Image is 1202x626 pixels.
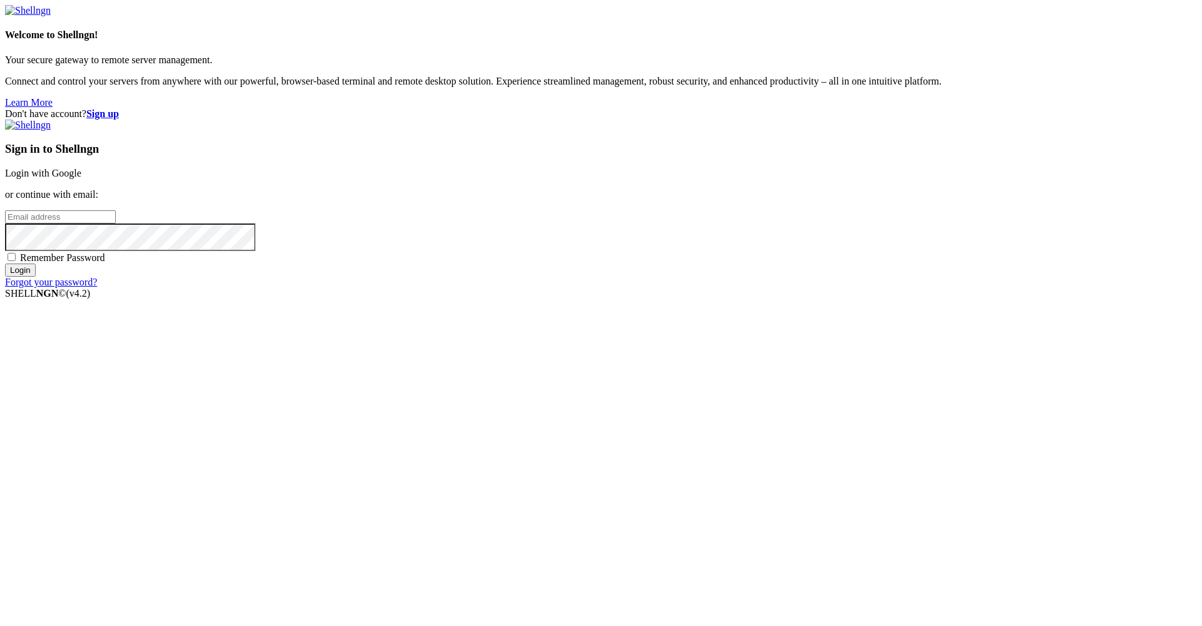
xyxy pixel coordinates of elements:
a: Login with Google [5,168,81,178]
input: Login [5,264,36,277]
h3: Sign in to Shellngn [5,142,1197,156]
p: or continue with email: [5,189,1197,200]
div: Don't have account? [5,108,1197,120]
span: Remember Password [20,252,105,263]
a: Learn More [5,97,53,108]
h4: Welcome to Shellngn! [5,29,1197,41]
img: Shellngn [5,5,51,16]
a: Sign up [86,108,119,119]
input: Email address [5,210,116,223]
p: Your secure gateway to remote server management. [5,54,1197,66]
a: Forgot your password? [5,277,97,287]
img: Shellngn [5,120,51,131]
span: 4.2.0 [66,288,91,299]
span: SHELL © [5,288,90,299]
b: NGN [36,288,59,299]
p: Connect and control your servers from anywhere with our powerful, browser-based terminal and remo... [5,76,1197,87]
input: Remember Password [8,253,16,261]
